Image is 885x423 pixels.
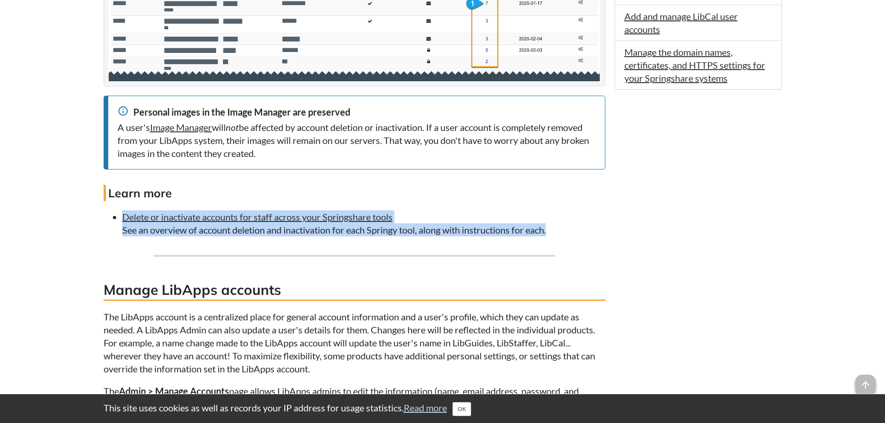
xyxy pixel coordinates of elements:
div: This site uses cookies as well as records your IP address for usage statistics. [94,401,791,416]
p: The LibApps account is a centralized place for general account information and a user's profile, ... [104,310,605,375]
a: Image Manager [150,122,212,133]
h4: Learn more [104,185,605,201]
button: Close [452,402,471,416]
li: See an overview of account deletion and inactivation for each Springy tool, along with instructio... [122,210,605,236]
span: arrow_upward [855,375,876,395]
a: arrow_upward [855,376,876,387]
a: Add and manage LibCal user accounts [624,11,738,35]
p: The page allows LibApps admins to edit the information (name, email address, password, and LibApp... [104,384,605,410]
div: Personal images in the Image Manager are preserved [118,105,596,118]
a: Read more [404,402,447,413]
h3: Manage LibApps accounts [104,280,605,301]
a: Manage the domain names, certificates, and HTTPS settings for your Springshare systems [624,46,765,84]
a: Delete or inactivate accounts for staff across your Springshare tools [122,211,393,222]
div: A user's will be affected by account deletion or inactivation. If a user account is completely re... [118,121,596,160]
span: info [118,105,129,117]
em: not [226,122,239,133]
strong: Admin > Manage Accounts [119,385,229,397]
